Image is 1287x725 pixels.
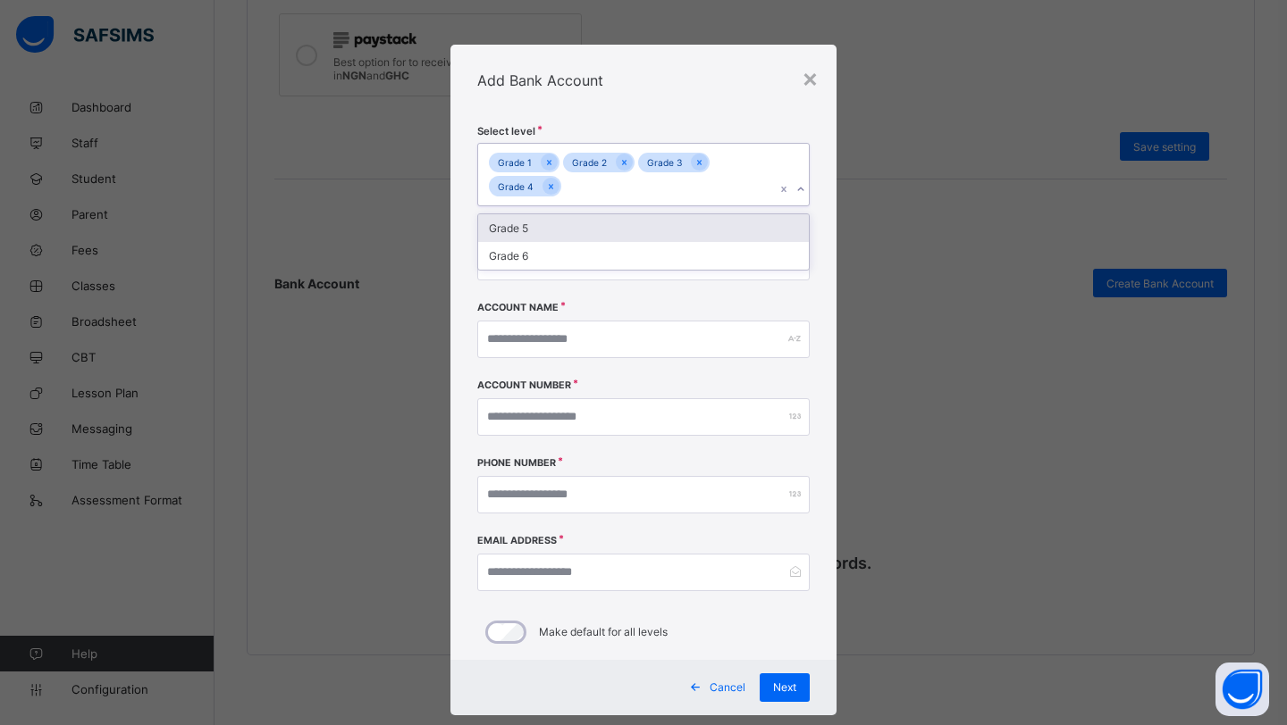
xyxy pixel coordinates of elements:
div: Grade 1 [489,153,541,173]
div: Grade 6 [478,242,809,270]
span: Add Bank Account [477,71,603,89]
label: Account Number [477,379,571,391]
div: Grade 3 [638,153,691,173]
label: Make default for all levels [539,625,668,638]
div: Grade 5 [478,214,809,242]
div: Grade 4 [489,176,543,196]
label: Email Address [477,535,557,546]
button: Open asap [1215,662,1269,716]
label: Account Name [477,302,559,313]
div: × [802,62,819,93]
span: Next [773,680,796,694]
span: Cancel [710,680,745,694]
span: Select level [477,125,535,137]
label: Phone Number [477,457,556,469]
div: Grade 2 [563,153,616,173]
